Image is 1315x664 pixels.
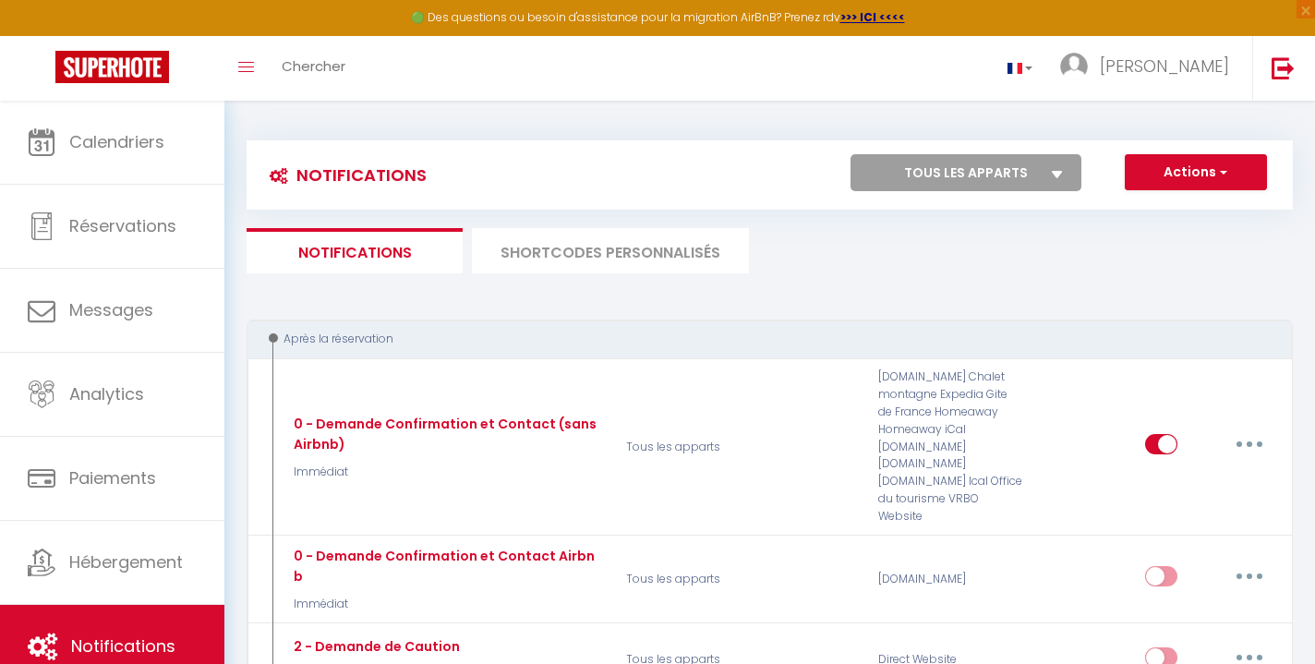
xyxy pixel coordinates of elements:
[264,331,1256,348] div: Après la réservation
[260,154,427,196] h3: Notifications
[71,634,175,658] span: Notifications
[614,368,867,525] p: Tous les apparts
[69,382,144,405] span: Analytics
[268,36,359,101] a: Chercher
[866,368,1035,525] div: [DOMAIN_NAME] Chalet montagne Expedia Gite de France Homeaway Homeaway iCal [DOMAIN_NAME] [DOMAIN...
[247,228,463,273] li: Notifications
[282,56,345,76] span: Chercher
[1100,54,1229,78] span: [PERSON_NAME]
[1272,56,1295,79] img: logout
[1060,53,1088,80] img: ...
[289,596,602,613] p: Immédiat
[289,636,460,657] div: 2 - Demande de Caution
[289,464,602,481] p: Immédiat
[69,550,183,573] span: Hébergement
[69,130,164,153] span: Calendriers
[69,298,153,321] span: Messages
[69,466,156,489] span: Paiements
[866,546,1035,613] div: [DOMAIN_NAME]
[289,414,602,454] div: 0 - Demande Confirmation et Contact (sans Airbnb)
[1046,36,1252,101] a: ... [PERSON_NAME]
[840,9,905,25] a: >>> ICI <<<<
[1125,154,1267,191] button: Actions
[55,51,169,83] img: Super Booking
[69,214,176,237] span: Réservations
[472,228,749,273] li: SHORTCODES PERSONNALISÉS
[614,546,867,613] p: Tous les apparts
[289,546,602,586] div: 0 - Demande Confirmation et Contact Airbnb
